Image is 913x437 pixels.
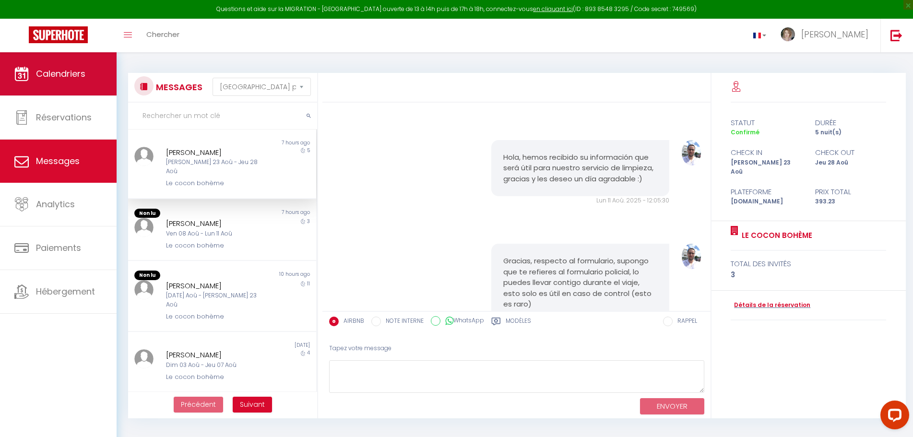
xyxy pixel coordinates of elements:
[738,230,812,241] a: Le cocon bohème
[503,152,657,185] pre: Hola, hemos recibido su información que será útil para nuestro servicio de limpieza, gracias y le...
[808,186,892,198] div: Prix total
[222,342,316,349] div: [DATE]
[640,398,704,415] button: ENVOYER
[724,197,808,206] div: [DOMAIN_NAME]
[873,397,913,437] iframe: LiveChat chat widget
[181,400,216,409] span: Précédent
[724,158,808,177] div: [PERSON_NAME] 23 Aoû
[533,5,573,13] a: en cliquant ici
[134,280,154,299] img: ...
[808,158,892,177] div: Jeu 28 Aoû
[724,186,808,198] div: Plateforme
[307,147,310,154] span: 5
[134,349,154,368] img: ...
[36,198,75,210] span: Analytics
[166,372,263,382] div: Le cocon bohème
[673,317,697,327] label: RAPPEL
[166,312,263,321] div: Le cocon bohème
[36,285,95,297] span: Hébergement
[222,209,316,218] div: 7 hours ago
[240,400,265,409] span: Suivant
[139,19,187,52] a: Chercher
[381,317,424,327] label: NOTE INTERNE
[808,197,892,206] div: 393.23
[154,76,202,98] h3: MESSAGES
[307,349,310,356] span: 4
[329,337,704,360] div: Tapez votre message
[808,128,892,137] div: 5 nuit(s)
[682,140,701,165] img: ...
[134,218,154,237] img: ...
[29,26,88,43] img: Super Booking
[307,218,310,225] span: 3
[166,361,263,370] div: Dim 03 Aoû - Jeu 07 Aoû
[166,241,263,250] div: Le cocon bohème
[134,147,154,166] img: ...
[682,244,701,269] img: ...
[166,158,263,176] div: [PERSON_NAME] 23 Aoû - Jeu 28 Aoû
[134,271,160,280] span: Non lu
[781,27,795,41] img: ...
[724,117,808,129] div: statut
[166,349,263,361] div: [PERSON_NAME]
[233,397,272,413] button: Next
[808,147,892,158] div: check out
[166,229,263,238] div: Ven 08 Aoû - Lun 11 Aoû
[307,280,310,287] span: 11
[339,317,364,327] label: AIRBNB
[166,147,263,158] div: [PERSON_NAME]
[36,155,80,167] span: Messages
[503,256,657,310] pre: Gracias, respecto al formulario, supongo que te refieres al formulario policial, lo puedes llevar...
[146,29,179,39] span: Chercher
[128,103,317,130] input: Rechercher un mot clé
[440,316,484,327] label: WhatsApp
[166,178,263,188] div: Le cocon bohème
[808,117,892,129] div: durée
[731,269,886,281] div: 3
[731,301,810,310] a: Détails de la réservation
[731,258,886,270] div: total des invités
[890,29,902,41] img: logout
[36,68,85,80] span: Calendriers
[36,111,92,123] span: Réservations
[166,291,263,309] div: [DATE] Aoû - [PERSON_NAME] 23 Aoû
[506,317,531,329] label: Modèles
[134,209,160,218] span: Non lu
[166,218,263,229] div: [PERSON_NAME]
[222,271,316,280] div: 10 hours ago
[731,128,759,136] span: Confirmé
[36,242,81,254] span: Paiements
[724,147,808,158] div: check in
[166,280,263,292] div: [PERSON_NAME]
[801,28,868,40] span: [PERSON_NAME]
[222,139,316,147] div: 7 hours ago
[174,397,223,413] button: Previous
[773,19,880,52] a: ... [PERSON_NAME]
[491,196,669,205] div: Lun 11 Aoû. 2025 - 12:05:30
